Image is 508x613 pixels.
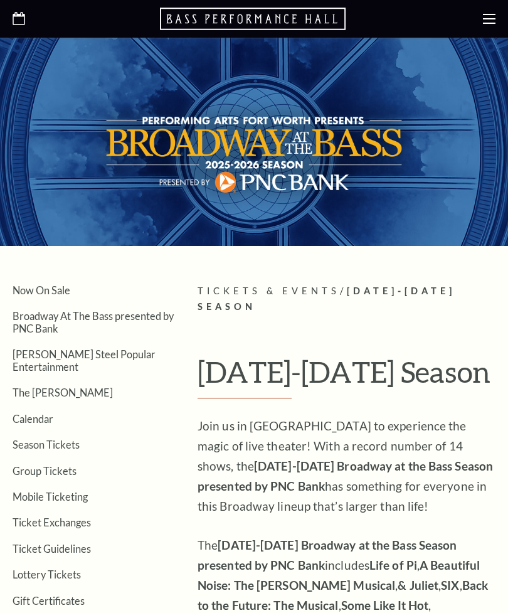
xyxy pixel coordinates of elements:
a: Now On Sale [13,284,70,296]
span: Tickets & Events [198,285,340,296]
strong: Life of Pi [369,558,417,572]
a: Season Tickets [13,439,80,450]
a: Mobile Ticketing [13,491,88,503]
a: Broadway At The Bass presented by PNC Bank [13,310,174,334]
span: [DATE]-[DATE] Season [198,285,455,312]
strong: Back to the Future: The Musical [198,578,488,612]
strong: [DATE]-[DATE] Broadway at the Bass Season presented by PNC Bank [198,459,493,493]
p: Join us in [GEOGRAPHIC_DATA] to experience the magic of live theater! With a record number of 14 ... [198,416,495,516]
strong: & Juliet [398,578,438,592]
p: / [198,284,495,315]
h1: [DATE]-[DATE] Season [198,356,495,398]
a: Group Tickets [13,465,77,477]
a: Gift Certificates [13,595,85,607]
strong: Some Like It Hot [341,598,429,612]
a: The [PERSON_NAME] [13,386,113,398]
strong: A Beautiful Noise: The [PERSON_NAME] Musical [198,558,480,592]
a: Calendar [13,413,53,425]
a: [PERSON_NAME] Steel Popular Entertainment [13,348,156,372]
a: Ticket Exchanges [13,516,91,528]
strong: [DATE]-[DATE] Broadway at the Bass Season presented by PNC Bank [198,538,457,572]
strong: SIX [441,578,459,592]
a: Lottery Tickets [13,568,81,580]
a: Ticket Guidelines [13,543,91,555]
